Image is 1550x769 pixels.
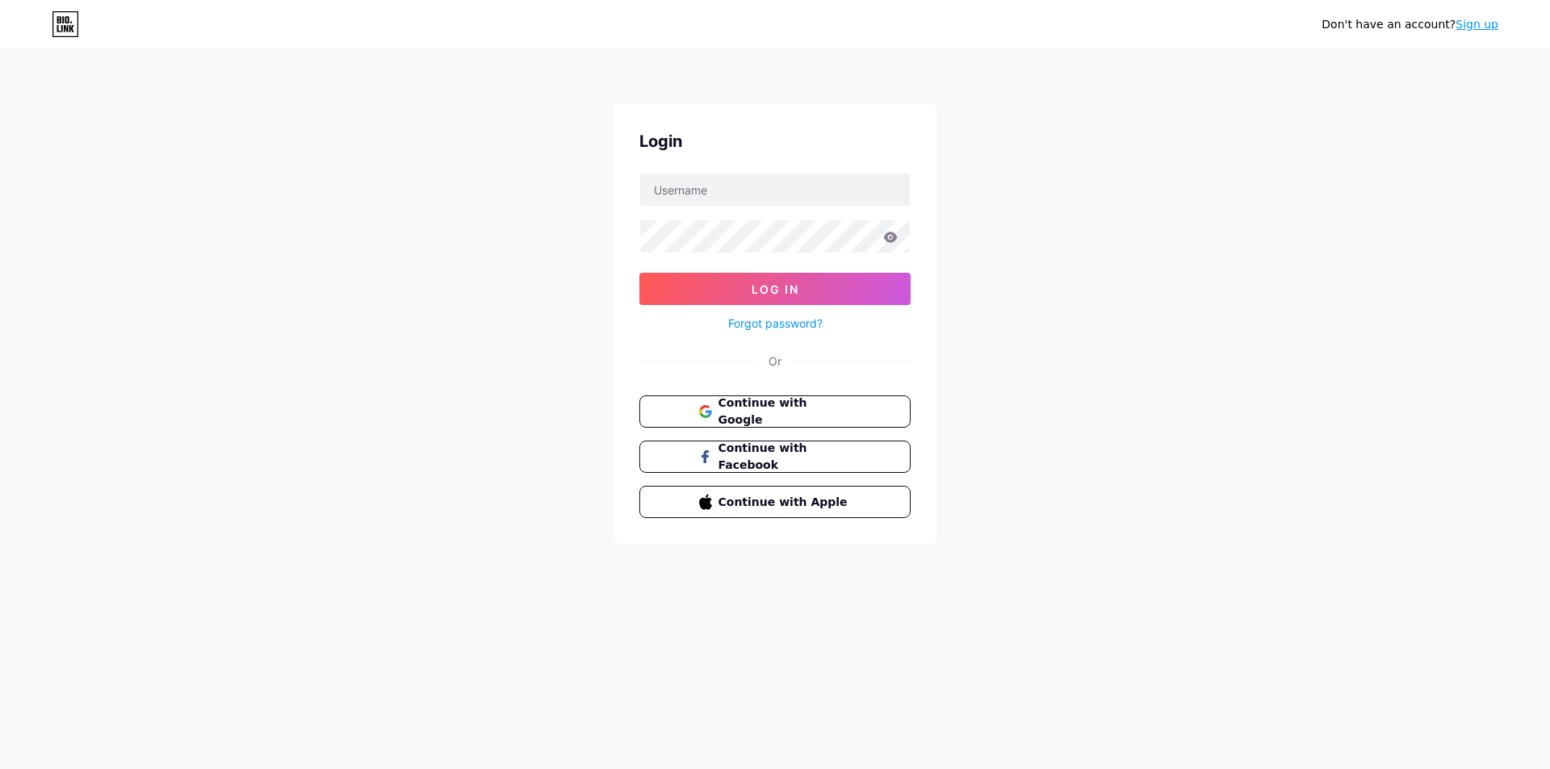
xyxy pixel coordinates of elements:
[718,395,852,428] span: Continue with Google
[639,129,911,153] div: Login
[640,173,910,206] input: Username
[639,486,911,518] button: Continue with Apple
[728,315,823,332] a: Forgot password?
[1322,16,1498,33] div: Don't have an account?
[639,273,911,305] button: Log In
[752,282,799,296] span: Log In
[718,494,852,511] span: Continue with Apple
[1456,18,1498,31] a: Sign up
[769,353,781,370] div: Or
[639,395,911,428] button: Continue with Google
[639,441,911,473] button: Continue with Facebook
[718,440,852,474] span: Continue with Facebook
